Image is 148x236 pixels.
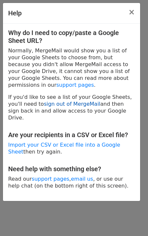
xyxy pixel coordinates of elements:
[8,94,135,121] p: If you'd like to see a list of your Google Sheets, you'll need to and then sign back in and allow...
[8,142,120,155] a: Import your CSV or Excel file into a Google Sheet
[8,141,135,155] p: then try again.
[56,82,94,88] a: support pages
[8,175,135,189] p: Read our , , or use our help chat (on the bottom right of this screen).
[8,131,135,139] h4: Are your recipients in a CSV or Excel file?
[128,8,135,17] span: ×
[8,29,135,45] h4: Why do I need to copy/paste a Google Sheet URL?
[8,47,135,88] p: Normally, MergeMail would show you a list of your Google Sheets to choose from, but because you d...
[32,176,69,182] a: support pages
[8,8,22,18] h4: Help
[123,3,140,21] button: Close
[115,205,148,236] iframe: Chat Widget
[44,101,100,107] a: sign out of MergeMail
[71,176,93,182] a: email us
[8,165,135,173] h4: Need help with something else?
